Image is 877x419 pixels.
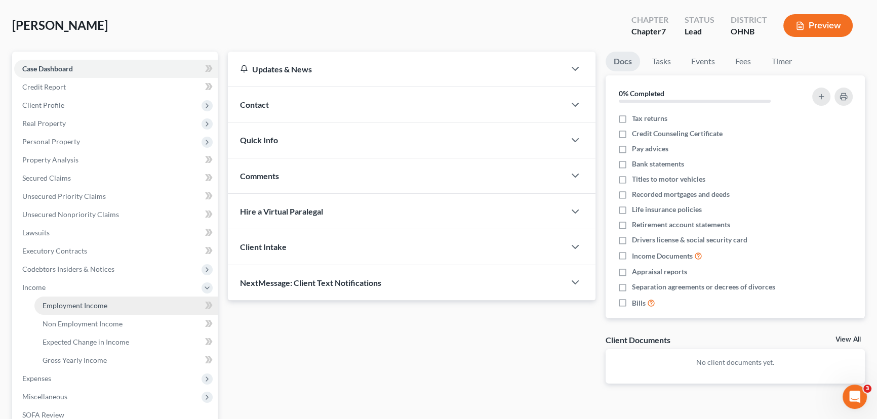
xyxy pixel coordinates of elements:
span: Unsecured Priority Claims [22,192,106,200]
a: Non Employment Income [34,315,218,333]
span: Miscellaneous [22,392,67,401]
span: NextMessage: Client Text Notifications [240,278,381,287]
span: Case Dashboard [22,64,73,73]
div: Chapter [631,26,668,37]
span: Client Intake [240,242,287,252]
a: Events [683,52,723,71]
span: Gross Yearly Income [43,356,107,364]
a: Secured Claims [14,169,218,187]
a: Employment Income [34,297,218,315]
a: Lawsuits [14,224,218,242]
div: OHNB [731,26,767,37]
span: Lawsuits [22,228,50,237]
div: Chapter [631,14,668,26]
span: Retirement account statements [632,220,730,230]
a: Unsecured Nonpriority Claims [14,205,218,224]
a: View All [835,336,861,343]
a: Docs [606,52,640,71]
span: Contact [240,100,269,109]
span: Income [22,283,46,291]
a: Unsecured Priority Claims [14,187,218,205]
div: Status [685,14,714,26]
p: No client documents yet. [614,357,857,367]
span: Real Property [22,119,66,128]
a: Gross Yearly Income [34,351,218,369]
a: Credit Report [14,78,218,96]
span: Credit Counseling Certificate [632,129,723,139]
a: Fees [727,52,760,71]
span: Executory Contracts [22,246,87,255]
span: Expected Change in Income [43,338,129,346]
span: Non Employment Income [43,319,123,328]
span: Titles to motor vehicles [632,174,705,184]
div: Updates & News [240,64,553,74]
a: Tasks [644,52,679,71]
span: Separation agreements or decrees of divorces [632,282,775,292]
span: Employment Income [43,301,107,310]
span: Life insurance policies [632,204,702,215]
span: Quick Info [240,135,278,145]
span: Drivers license & social security card [632,235,747,245]
iframe: Intercom live chat [843,385,867,409]
span: [PERSON_NAME] [12,18,108,32]
span: Property Analysis [22,155,78,164]
span: SOFA Review [22,410,64,419]
span: Recorded mortgages and deeds [632,189,730,199]
span: Personal Property [22,137,80,146]
span: Codebtors Insiders & Notices [22,265,114,273]
span: Tax returns [632,113,667,123]
span: Pay advices [632,144,668,154]
span: Appraisal reports [632,267,687,277]
span: Income Documents [632,251,693,261]
a: Executory Contracts [14,242,218,260]
span: Credit Report [22,82,66,91]
a: Case Dashboard [14,60,218,78]
span: Hire a Virtual Paralegal [240,206,323,216]
span: Comments [240,171,279,181]
a: Property Analysis [14,151,218,169]
span: 3 [863,385,871,393]
div: Lead [685,26,714,37]
span: Bills [632,298,646,308]
button: Preview [783,14,853,37]
span: Bank statements [632,159,684,169]
span: Unsecured Nonpriority Claims [22,210,119,219]
span: Expenses [22,374,51,383]
a: Timer [764,52,800,71]
span: Client Profile [22,101,64,109]
div: Client Documents [606,334,670,345]
span: Secured Claims [22,174,71,182]
a: Expected Change in Income [34,333,218,351]
strong: 0% Completed [619,89,664,98]
div: District [731,14,767,26]
span: 7 [661,26,666,36]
